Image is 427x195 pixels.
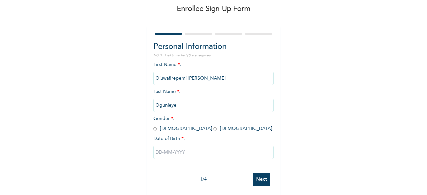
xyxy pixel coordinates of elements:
span: Last Name : [153,89,274,108]
p: NOTE: Fields marked (*) are required [153,53,274,58]
span: First Name : [153,62,274,81]
p: Enrollee Sign-Up Form [177,4,251,15]
input: Enter your first name [153,72,274,85]
input: Enter your last name [153,99,274,112]
input: DD-MM-YYYY [153,146,274,159]
div: 1 / 4 [153,176,253,183]
h2: Personal Information [153,41,274,53]
span: Date of Birth : [153,135,185,142]
span: Gender : [DEMOGRAPHIC_DATA] [DEMOGRAPHIC_DATA] [153,116,272,131]
input: Next [253,173,270,186]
